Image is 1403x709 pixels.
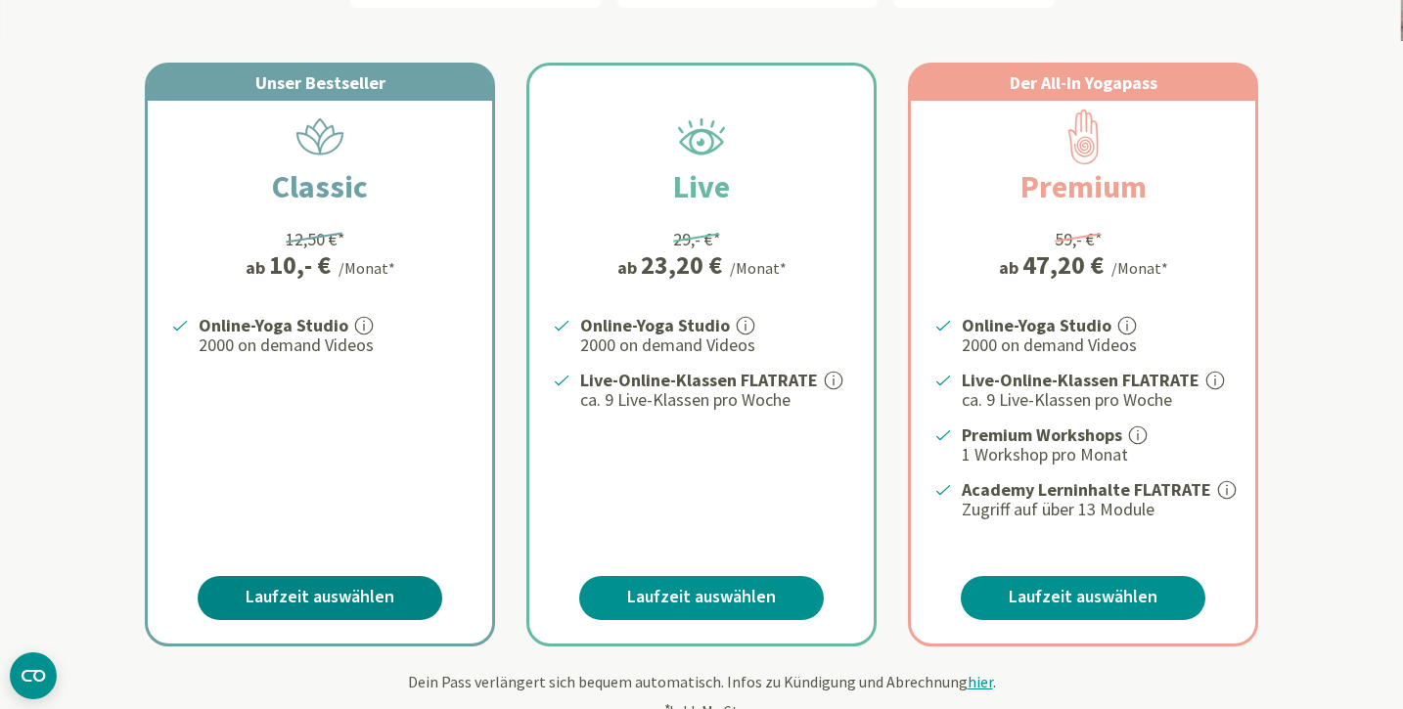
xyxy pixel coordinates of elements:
strong: Academy Lerninhalte FLATRATE [962,478,1211,501]
div: /Monat* [339,256,395,280]
strong: Live-Online-Klassen FLATRATE [580,369,818,391]
h2: Premium [973,163,1194,210]
div: 59,- €* [1055,226,1103,252]
p: ca. 9 Live-Klassen pro Woche [962,388,1232,412]
span: ab [246,254,269,281]
strong: Live-Online-Klassen FLATRATE [962,369,1199,391]
strong: Premium Workshops [962,423,1122,446]
p: 2000 on demand Videos [962,333,1232,357]
span: Unser Bestseller [255,71,385,94]
p: 1 Workshop pro Monat [962,443,1232,466]
p: 2000 on demand Videos [199,333,469,357]
a: Laufzeit auswählen [579,576,824,620]
h2: Classic [225,163,415,210]
p: Zugriff auf über 13 Module [962,498,1232,521]
div: 47,20 € [1022,252,1104,278]
h2: Live [626,163,777,210]
strong: Online-Yoga Studio [962,314,1111,336]
a: Laufzeit auswählen [198,576,442,620]
div: /Monat* [1111,256,1168,280]
span: ab [617,254,641,281]
strong: Online-Yoga Studio [580,314,730,336]
div: 10,- € [269,252,331,278]
strong: Online-Yoga Studio [199,314,348,336]
div: 12,50 €* [286,226,345,252]
a: Laufzeit auswählen [961,576,1205,620]
div: 29,- €* [673,226,721,252]
span: hier [968,672,993,691]
p: 2000 on demand Videos [580,333,850,357]
span: ab [999,254,1022,281]
button: CMP-Widget öffnen [10,652,57,699]
div: 23,20 € [641,252,722,278]
span: Der All-In Yogapass [1010,71,1157,94]
div: /Monat* [730,256,787,280]
p: ca. 9 Live-Klassen pro Woche [580,388,850,412]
